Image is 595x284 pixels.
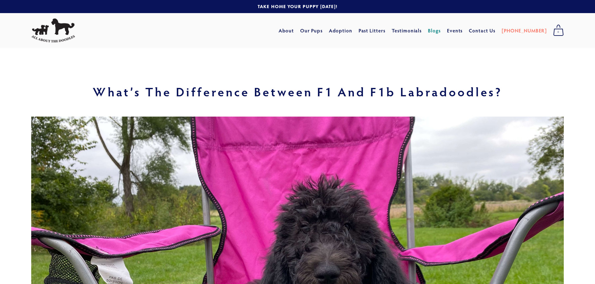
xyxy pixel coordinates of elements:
[502,25,547,36] a: [PHONE_NUMBER]
[392,25,422,36] a: Testimonials
[329,25,352,36] a: Adoption
[550,23,567,38] a: 0 items in cart
[31,85,564,98] h1: What’s the Difference Between F1 and F1b Labradoodles?
[447,25,463,36] a: Events
[359,27,386,34] a: Past Litters
[279,25,294,36] a: About
[31,18,75,43] img: All About The Doodles
[553,28,564,36] span: 0
[300,25,323,36] a: Our Pups
[469,25,495,36] a: Contact Us
[428,25,441,36] a: Blogs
